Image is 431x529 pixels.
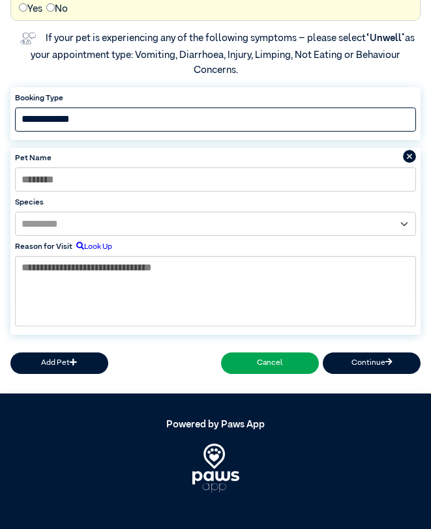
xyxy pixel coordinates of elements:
span: “Unwell” [366,33,405,43]
label: Yes [19,2,42,17]
img: vet [16,29,40,48]
h5: Powered by Paws App [10,419,421,431]
button: Add Pet [10,352,108,374]
button: Cancel [221,352,319,374]
label: Species [15,197,416,208]
label: Look Up [72,241,112,253]
label: Pet Name [15,152,416,164]
label: No [46,2,68,17]
label: Reason for Visit [15,241,72,253]
button: Continue [323,352,421,374]
label: Booking Type [15,93,416,104]
img: PawsApp [192,443,239,492]
input: Yes [19,3,27,12]
label: If your pet is experiencing any of the following symptoms – please select as your appointment typ... [31,33,417,75]
input: No [46,3,55,12]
